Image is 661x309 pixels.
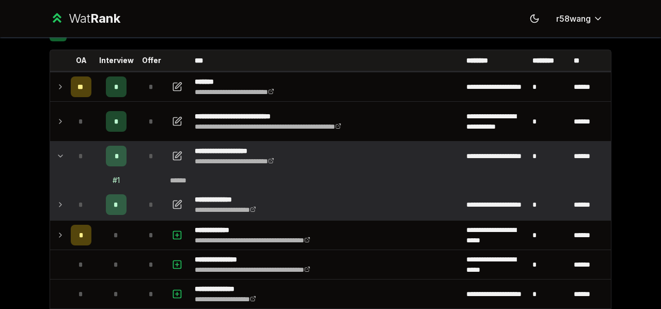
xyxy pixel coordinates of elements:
p: OA [76,55,87,66]
p: Interview [99,55,134,66]
p: Offer [142,55,161,66]
div: # 1 [113,175,120,186]
div: Wat [69,10,120,27]
span: Rank [90,11,120,26]
button: r58wang [548,9,611,28]
span: r58wang [556,12,591,25]
a: WatRank [50,10,120,27]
